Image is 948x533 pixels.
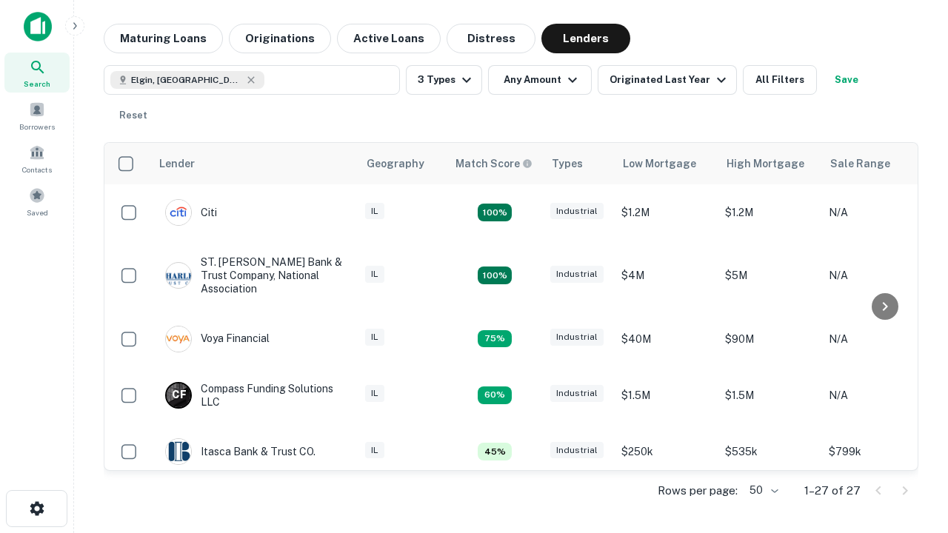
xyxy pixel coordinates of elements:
div: IL [365,442,384,459]
span: Borrowers [19,121,55,133]
a: Borrowers [4,95,70,135]
td: $90M [718,311,821,367]
div: Industrial [550,329,604,346]
div: Matching Properties: 5, hasApolloMatch: undefined [478,330,512,348]
a: Saved [4,181,70,221]
td: $5M [718,241,821,311]
div: 50 [744,480,781,501]
div: Low Mortgage [623,155,696,172]
th: Capitalize uses an advanced AI algorithm to match your search with the best lender. The match sco... [447,143,543,184]
div: IL [365,329,384,346]
td: $250k [614,423,718,480]
div: Compass Funding Solutions LLC [165,382,343,409]
img: picture [166,263,191,288]
button: Save your search to get updates of matches that match your search criteria. [823,65,870,95]
img: picture [166,326,191,352]
td: $4M [614,241,718,311]
th: Types [543,143,614,184]
span: Contacts [22,164,52,175]
p: C F [172,387,186,403]
span: Saved [27,207,48,218]
div: Industrial [550,442,604,459]
button: Maturing Loans [104,24,223,53]
button: Originations [229,24,331,53]
button: 3 Types [406,65,482,95]
span: Search [24,78,50,90]
iframe: Chat Widget [874,415,948,486]
div: Types [552,155,583,172]
p: 1–27 of 27 [804,482,861,500]
a: Contacts [4,138,70,178]
div: Matching Properties: 12, hasApolloMatch: undefined [478,266,512,284]
h6: Match Score [455,155,530,172]
td: $1.2M [718,184,821,241]
div: Industrial [550,385,604,402]
button: Active Loans [337,24,441,53]
div: Matching Properties: 3, hasApolloMatch: undefined [478,443,512,460]
div: Geography [367,155,424,172]
div: Lender [159,155,195,172]
div: Industrial [550,266,604,283]
img: picture [166,439,191,464]
button: Originated Last Year [598,65,737,95]
div: Itasca Bank & Trust CO. [165,438,316,465]
div: Voya Financial [165,326,270,352]
td: $1.5M [614,367,718,423]
button: Elgin, [GEOGRAPHIC_DATA], [GEOGRAPHIC_DATA] [104,65,400,95]
button: Lenders [541,24,630,53]
div: IL [365,266,384,283]
div: Sale Range [830,155,890,172]
div: Capitalize uses an advanced AI algorithm to match your search with the best lender. The match sco... [455,155,533,172]
td: $1.2M [614,184,718,241]
img: picture [166,200,191,225]
span: Elgin, [GEOGRAPHIC_DATA], [GEOGRAPHIC_DATA] [131,73,242,87]
td: $1.5M [718,367,821,423]
div: IL [365,203,384,220]
th: Geography [358,143,447,184]
div: Originated Last Year [610,71,730,89]
button: Reset [110,101,157,130]
div: ST. [PERSON_NAME] Bank & Trust Company, National Association [165,255,343,296]
div: Matching Properties: 4, hasApolloMatch: undefined [478,386,512,404]
th: Low Mortgage [614,143,718,184]
button: Distress [447,24,535,53]
div: Matching Properties: 9, hasApolloMatch: undefined [478,204,512,221]
div: Industrial [550,203,604,220]
button: Any Amount [488,65,592,95]
td: $535k [718,423,821,480]
td: $40M [614,311,718,367]
p: Rows per page: [658,482,738,500]
div: IL [365,385,384,402]
img: capitalize-icon.png [24,12,52,41]
div: Citi [165,199,217,226]
a: Search [4,53,70,93]
button: All Filters [743,65,817,95]
th: High Mortgage [718,143,821,184]
div: High Mortgage [727,155,804,172]
th: Lender [150,143,358,184]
